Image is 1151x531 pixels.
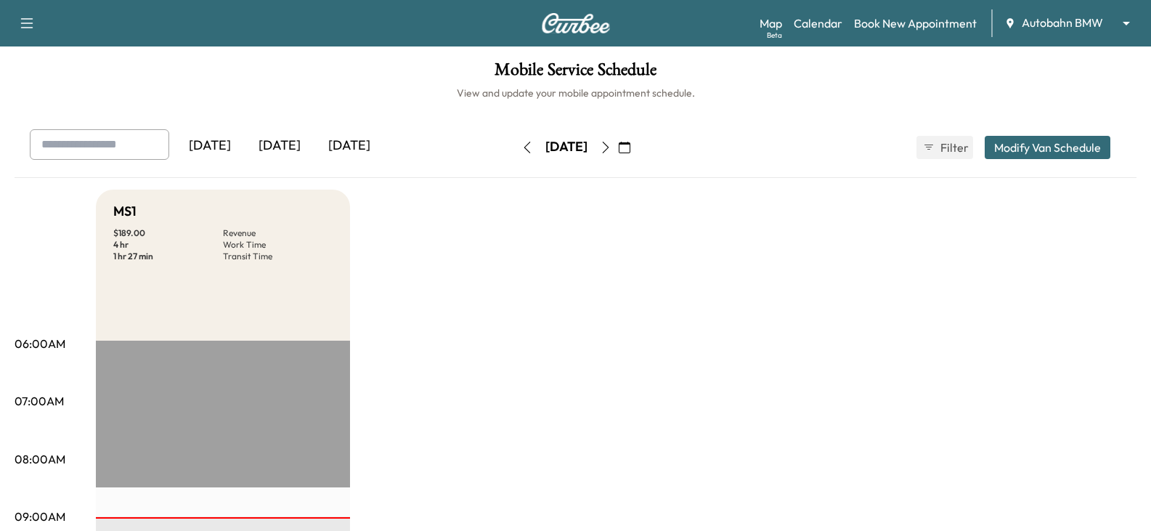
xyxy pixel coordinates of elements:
a: MapBeta [760,15,782,32]
div: [DATE] [245,129,314,163]
span: Filter [940,139,967,156]
h6: View and update your mobile appointment schedule. [15,86,1136,100]
p: 1 hr 27 min [113,251,223,262]
a: Calendar [794,15,842,32]
p: 08:00AM [15,450,65,468]
p: 07:00AM [15,392,64,410]
h5: MS1 [113,201,137,222]
p: 09:00AM [15,508,65,525]
span: Autobahn BMW [1022,15,1103,31]
div: Beta [767,30,782,41]
p: Work Time [223,239,333,251]
div: [DATE] [175,129,245,163]
p: $ 189.00 [113,227,223,239]
button: Filter [916,136,973,159]
p: 4 hr [113,239,223,251]
button: Modify Van Schedule [985,136,1110,159]
a: Book New Appointment [854,15,977,32]
p: Revenue [223,227,333,239]
div: [DATE] [314,129,384,163]
div: [DATE] [545,138,587,156]
p: 06:00AM [15,335,65,352]
img: Curbee Logo [541,13,611,33]
p: Transit Time [223,251,333,262]
h1: Mobile Service Schedule [15,61,1136,86]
